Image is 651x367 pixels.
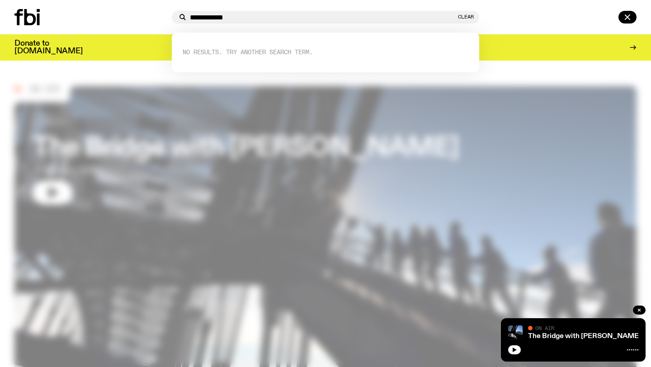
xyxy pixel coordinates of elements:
[14,40,83,55] h3: Donate to [DOMAIN_NAME]
[535,325,554,331] span: On Air
[508,325,523,340] img: People climb Sydney's Harbour Bridge
[183,48,313,56] span: No Results. Try another search term.
[458,14,474,19] button: Clear
[528,333,641,340] a: The Bridge with [PERSON_NAME]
